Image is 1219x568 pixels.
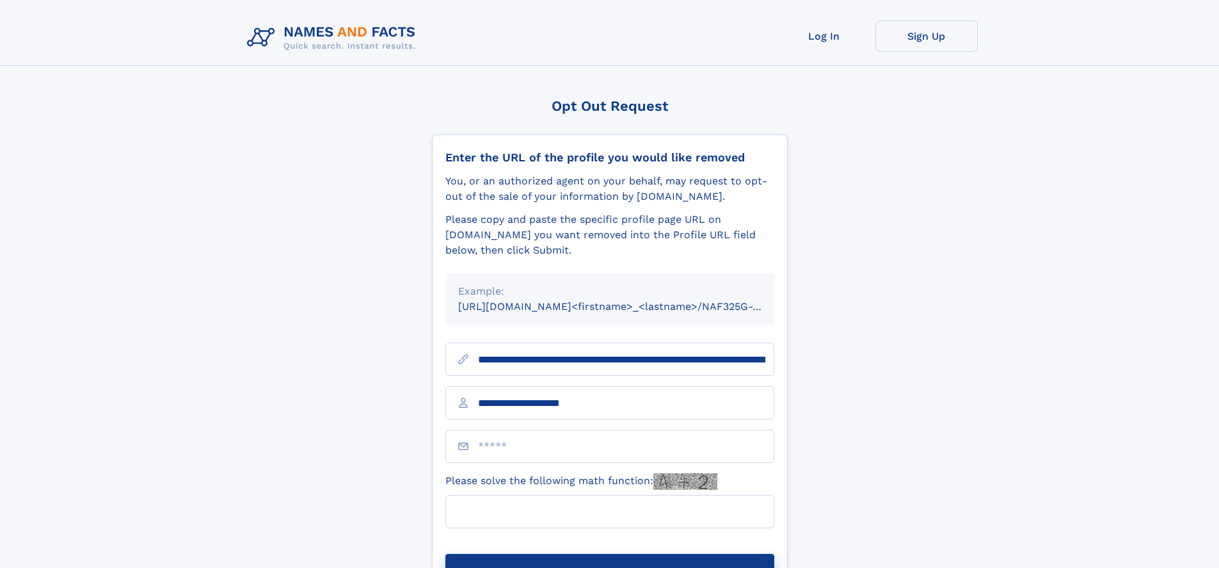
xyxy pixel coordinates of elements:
[432,98,788,114] div: Opt Out Request
[445,150,774,165] div: Enter the URL of the profile you would like removed
[242,20,426,55] img: Logo Names and Facts
[458,300,799,312] small: [URL][DOMAIN_NAME]<firstname>_<lastname>/NAF325G-xxxxxxxx
[458,284,761,299] div: Example:
[773,20,875,52] a: Log In
[875,20,978,52] a: Sign Up
[445,174,774,204] div: You, or an authorized agent on your behalf, may request to opt-out of the sale of your informatio...
[445,473,717,490] label: Please solve the following math function:
[445,212,774,258] div: Please copy and paste the specific profile page URL on [DOMAIN_NAME] you want removed into the Pr...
